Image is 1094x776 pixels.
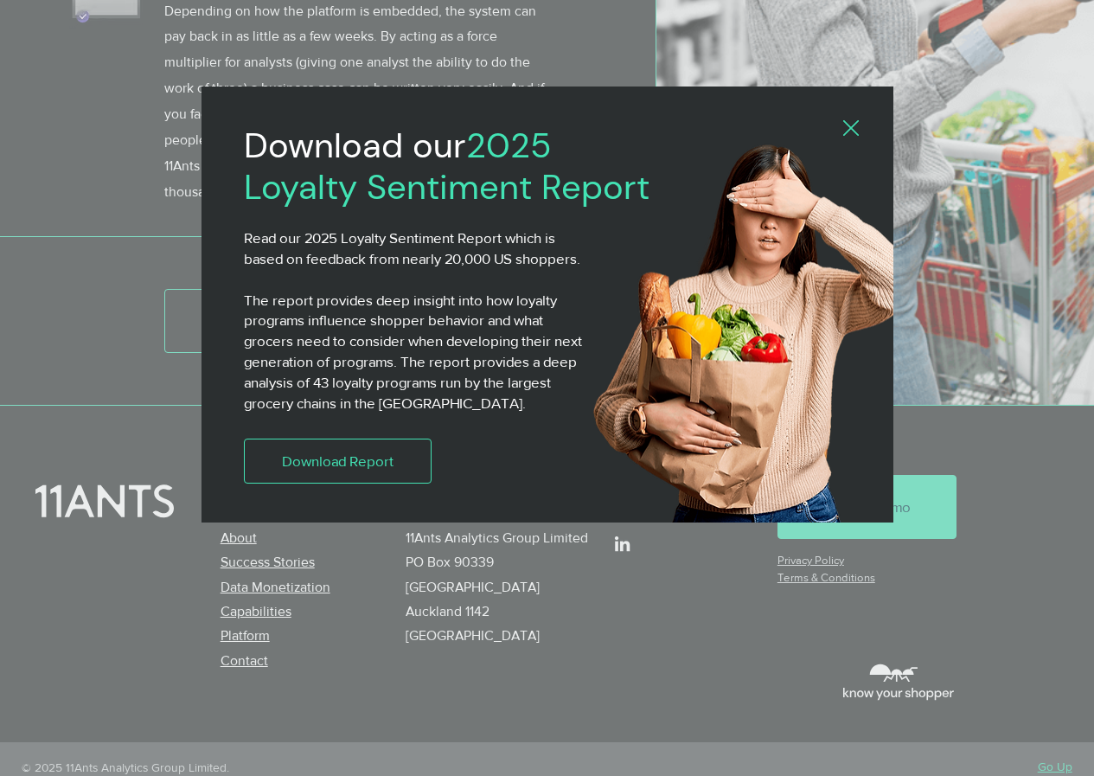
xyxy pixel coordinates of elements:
a: Download Report [244,439,432,484]
h2: 2025 Loyalty Sentiment Report [244,125,656,208]
p: The report provides deep insight into how loyalty programs influence shopper behavior and what gr... [244,290,590,414]
p: Read our 2025 Loyalty Sentiment Report which is based on feedback from nearly 20,000 US shoppers. [244,228,590,269]
span: Download our [244,123,466,168]
img: 11ants shopper4.png [588,138,930,544]
div: Back to site [843,120,859,138]
span: Download Report [282,451,393,471]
